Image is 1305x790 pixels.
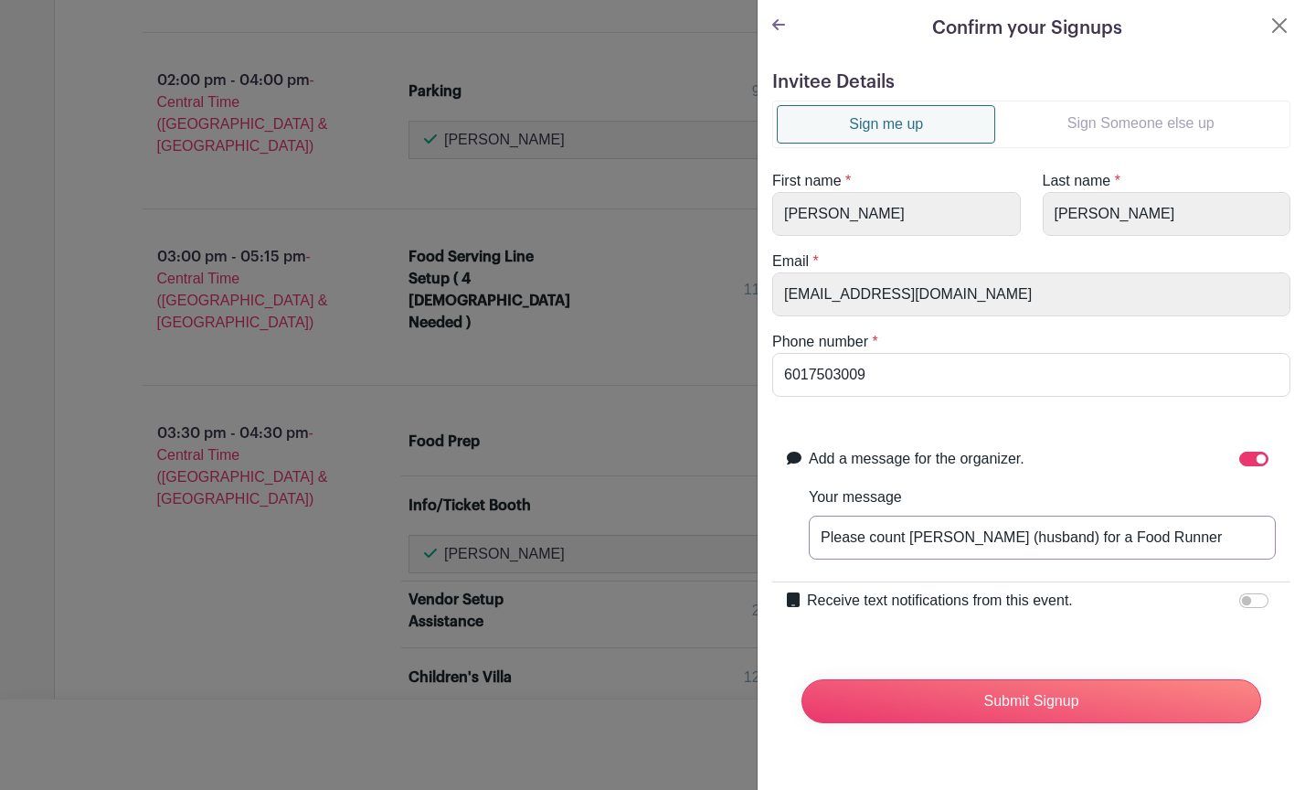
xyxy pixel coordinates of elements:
label: Email [772,251,809,272]
h5: Confirm your Signups [932,15,1122,42]
label: Your message [809,486,902,508]
label: First name [772,170,842,192]
h5: Invitee Details [772,71,1290,93]
label: Receive text notifications from this event. [807,590,1073,612]
label: Phone number [772,331,868,353]
input: Submit Signup [801,679,1261,723]
label: Add a message for the organizer. [809,448,1024,470]
a: Sign me up [777,105,995,144]
label: Last name [1043,170,1111,192]
a: Sign Someone else up [995,105,1286,142]
button: Close [1268,15,1290,37]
